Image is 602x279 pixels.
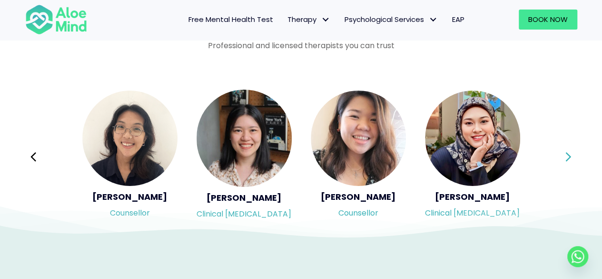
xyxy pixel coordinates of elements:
[425,191,520,203] h5: [PERSON_NAME]
[311,191,406,203] h5: [PERSON_NAME]
[280,10,337,30] a: TherapyTherapy: submenu
[528,14,568,24] span: Book Now
[452,14,464,24] span: EAP
[188,14,273,24] span: Free Mental Health Test
[345,14,438,24] span: Psychological Services
[197,90,292,187] img: <h5>Chen Wen</h5><p>Clinical Psychologist</p>
[519,10,577,30] a: Book Now
[25,40,577,51] p: Professional and licensed therapists you can trust
[319,13,333,27] span: Therapy: submenu
[426,13,440,27] span: Psychological Services: submenu
[567,246,588,267] a: Whatsapp
[311,91,406,186] img: <h5>Karen</h5><p>Counsellor</p>
[181,10,280,30] a: Free Mental Health Test
[287,14,330,24] span: Therapy
[82,90,178,224] div: Slide 18 of 3
[425,91,520,186] img: <h5>Yasmin</h5><p>Clinical Psychologist</p>
[82,91,178,223] a: <h5>Emelyne</h5><p>Counsellor</p> [PERSON_NAME]Counsellor
[445,10,472,30] a: EAP
[82,91,178,186] img: <h5>Emelyne</h5><p>Counsellor</p>
[99,10,472,30] nav: Menu
[337,10,445,30] a: Psychological ServicesPsychological Services: submenu
[25,4,87,35] img: Aloe mind Logo
[82,191,178,203] h5: [PERSON_NAME]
